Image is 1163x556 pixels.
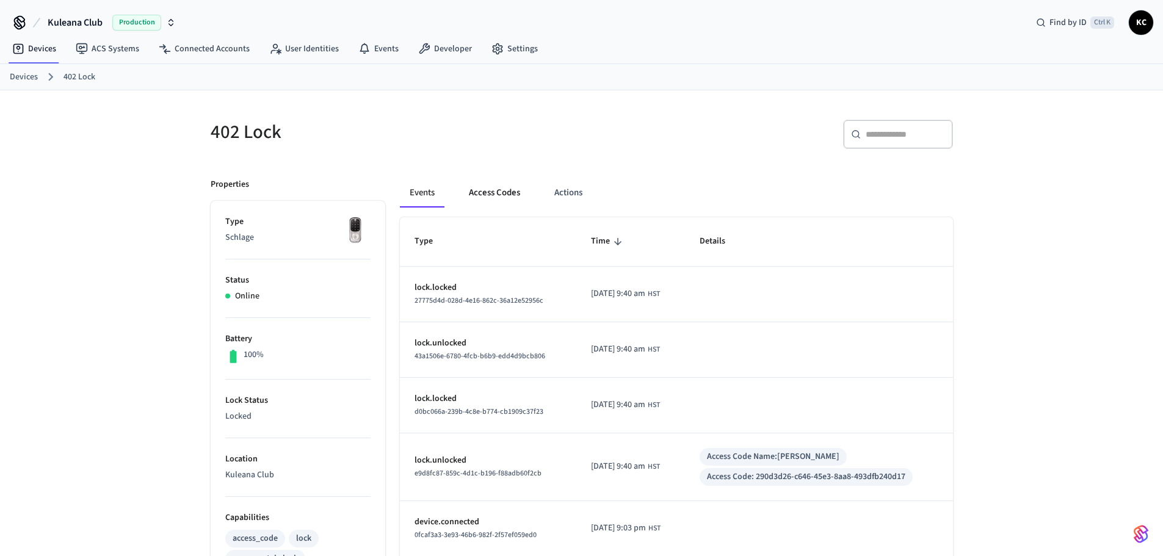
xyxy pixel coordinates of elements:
span: Production [112,15,161,31]
h5: 402 Lock [211,120,574,145]
div: Pacific/Honolulu [591,522,661,535]
span: KC [1130,12,1152,34]
div: Pacific/Honolulu [591,460,660,473]
span: HST [648,523,661,534]
span: d0bc066a-239b-4c8e-b774-cb1909c37f23 [415,406,543,417]
p: lock.locked [415,281,562,294]
button: Actions [545,178,592,208]
p: Schlage [225,231,371,244]
div: Access Code Name: [PERSON_NAME] [707,450,839,463]
img: SeamLogoGradient.69752ec5.svg [1134,524,1148,544]
span: [DATE] 9:03 pm [591,522,646,535]
a: Events [349,38,408,60]
p: lock.unlocked [415,337,562,350]
div: Pacific/Honolulu [591,399,660,411]
a: ACS Systems [66,38,149,60]
p: Capabilities [225,511,371,524]
button: KC [1129,10,1153,35]
span: [DATE] 9:40 am [591,399,645,411]
span: HST [648,400,660,411]
span: Ctrl K [1090,16,1114,29]
span: HST [648,289,660,300]
span: [DATE] 9:40 am [591,287,645,300]
a: Devices [2,38,66,60]
img: Yale Assure Touchscreen Wifi Smart Lock, Satin Nickel, Front [340,215,371,246]
p: lock.unlocked [415,454,562,467]
a: 402 Lock [63,71,95,84]
p: Lock Status [225,394,371,407]
span: [DATE] 9:40 am [591,343,645,356]
a: Devices [10,71,38,84]
div: access_code [233,532,278,545]
span: 0fcaf3a3-3e93-46b6-982f-2f57ef059ed0 [415,530,537,540]
p: Online [235,290,259,303]
a: Developer [408,38,482,60]
p: Properties [211,178,249,191]
div: Find by IDCtrl K [1026,12,1124,34]
p: Battery [225,333,371,345]
a: Settings [482,38,548,60]
div: Access Code: 290d3d26-c646-45e3-8aa8-493dfb240d17 [707,471,905,483]
button: Events [400,178,444,208]
span: Kuleana Club [48,15,103,30]
span: e9d8fc87-859c-4d1c-b196-f88adb60f2cb [415,468,542,478]
span: [DATE] 9:40 am [591,460,645,473]
p: Location [225,453,371,466]
p: Kuleana Club [225,469,371,482]
span: Type [415,232,449,251]
div: ant example [400,178,953,208]
span: HST [648,461,660,472]
span: HST [648,344,660,355]
p: Type [225,215,371,228]
p: Locked [225,410,371,423]
div: lock [296,532,311,545]
span: Details [700,232,741,251]
a: Connected Accounts [149,38,259,60]
div: Pacific/Honolulu [591,343,660,356]
span: Find by ID [1049,16,1087,29]
p: Status [225,274,371,287]
p: 100% [244,348,264,361]
p: device.connected [415,516,562,529]
span: 27775d4d-028d-4e16-862c-36a12e52956c [415,295,543,306]
span: 43a1506e-6780-4fcb-b6b9-edd4d9bcb806 [415,351,545,361]
a: User Identities [259,38,349,60]
div: Pacific/Honolulu [591,287,660,300]
button: Access Codes [459,178,530,208]
span: Time [591,232,626,251]
p: lock.locked [415,392,562,405]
